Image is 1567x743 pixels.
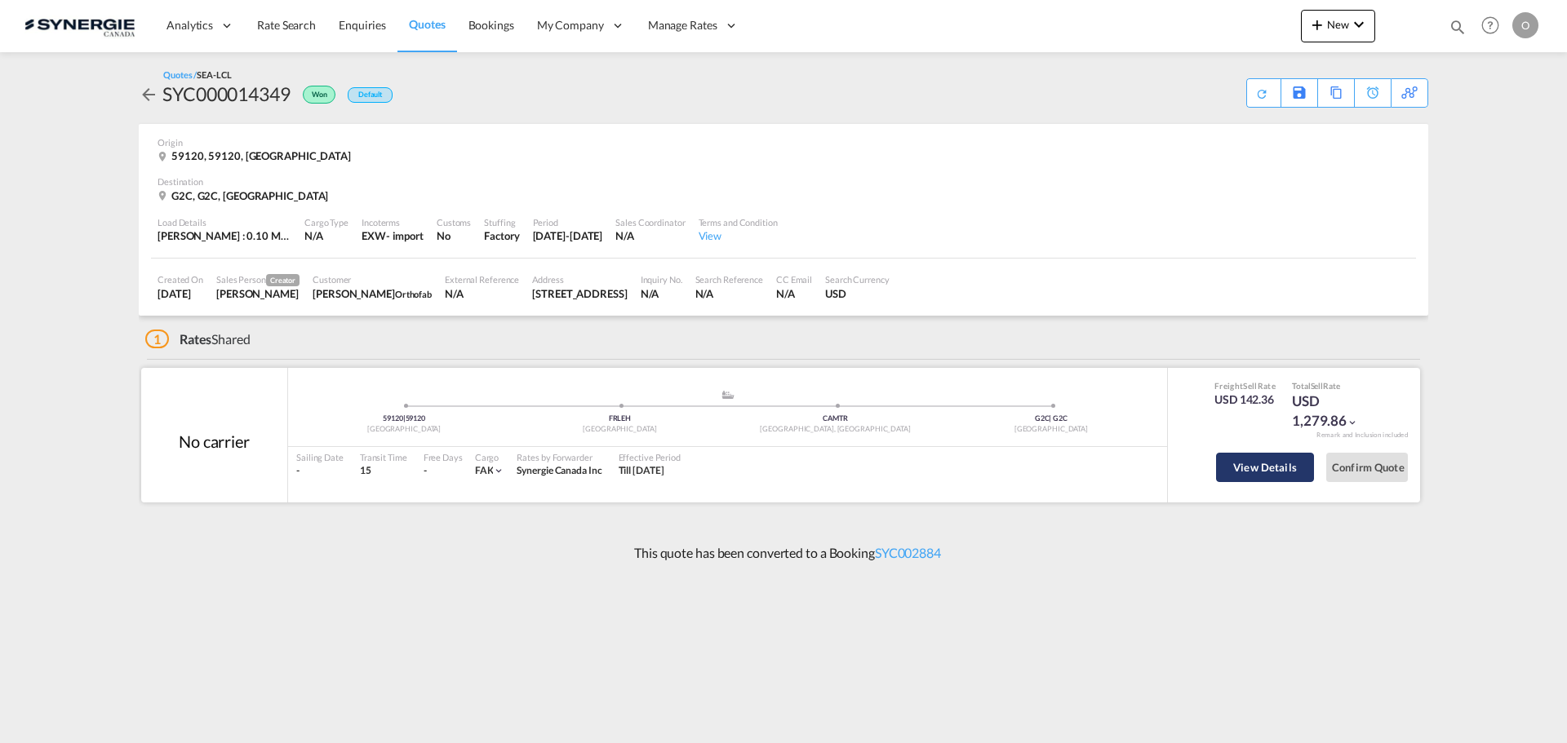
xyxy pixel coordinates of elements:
[166,17,213,33] span: Analytics
[179,430,250,453] div: No carrier
[517,464,601,478] div: Synergie Canada Inc
[437,228,471,243] div: No
[406,414,426,422] span: 59120
[216,286,300,301] div: Rosa Ho
[619,451,681,463] div: Effective Period
[648,17,717,33] span: Manage Rates
[313,273,432,285] div: Customer
[158,175,1409,188] div: Destination
[158,216,291,228] div: Load Details
[1053,414,1068,422] span: G2C
[619,464,664,478] div: Till 14 Sep 2025
[1347,417,1358,428] md-icon: icon-chevron-down
[312,90,331,105] span: Won
[615,216,685,228] div: Sales Coordinator
[512,424,727,435] div: [GEOGRAPHIC_DATA]
[162,81,291,107] div: SYC000014349
[1449,18,1467,36] md-icon: icon-magnify
[386,228,424,243] div: - import
[1476,11,1512,41] div: Help
[1304,431,1420,440] div: Remark and Inclusion included
[533,228,603,243] div: 14 Sep 2025
[1512,12,1538,38] div: O
[626,544,941,562] p: This quote has been converted to a Booking
[1311,381,1324,391] span: Sell
[619,464,664,476] span: Till [DATE]
[1307,15,1327,34] md-icon: icon-plus 400-fg
[163,69,232,81] div: Quotes /SEA-LCL
[158,188,332,203] div: G2C, G2C, Canada
[875,545,941,560] a: SYC002884
[1449,18,1467,42] div: icon-magnify
[266,274,300,286] span: Creator
[158,148,355,163] div: 59120, 59120, France
[1214,391,1276,408] div: USD 142.36
[1292,391,1374,431] div: USD 1,279.86
[296,424,512,435] div: [GEOGRAPHIC_DATA]
[537,17,604,33] span: My Company
[641,273,682,285] div: Inquiry No.
[615,228,685,243] div: N/A
[291,81,340,107] div: Won
[424,464,427,478] div: -
[517,464,601,476] span: Synergie Canada Inc
[517,451,601,463] div: Rates by Forwarder
[699,216,778,228] div: Terms and Condition
[1292,380,1374,391] div: Total Rate
[158,136,1409,148] div: Origin
[158,228,291,243] div: [PERSON_NAME] : 0.10 MT | Volumetric Wt : 1.50 CBM | Chargeable Wt : 1.50 W/M
[257,18,316,32] span: Rate Search
[145,329,169,348] span: 1
[409,17,445,31] span: Quotes
[695,286,763,301] div: N/A
[825,273,890,285] div: Search Currency
[943,424,1159,435] div: [GEOGRAPHIC_DATA]
[695,273,763,285] div: Search Reference
[641,286,682,301] div: N/A
[1255,79,1272,100] div: Quote PDF is not available at this time
[484,228,519,243] div: Factory Stuffing
[1301,10,1375,42] button: icon-plus 400-fgNewicon-chevron-down
[296,464,344,478] div: -
[139,85,158,104] md-icon: icon-arrow-left
[532,273,627,285] div: Address
[158,286,203,301] div: 27 Aug 2025
[145,330,251,348] div: Shared
[1255,87,1268,100] md-icon: icon-refresh
[216,273,300,286] div: Sales Person
[424,451,463,463] div: Free Days
[362,228,386,243] div: EXW
[1307,18,1369,31] span: New
[475,451,505,463] div: Cargo
[728,414,943,424] div: CAMTR
[304,216,348,228] div: Cargo Type
[728,424,943,435] div: [GEOGRAPHIC_DATA], [GEOGRAPHIC_DATA]
[24,7,135,44] img: 1f56c880d42311ef80fc7dca854c8e59.png
[1476,11,1504,39] span: Help
[1216,453,1314,482] button: View Details
[1326,453,1408,482] button: Confirm Quote
[313,286,432,301] div: Maurice Lecuyer
[825,286,890,301] div: USD
[180,331,212,347] span: Rates
[468,18,514,32] span: Bookings
[718,391,738,399] md-icon: assets/icons/custom/ship-fill.svg
[1214,380,1276,391] div: Freight Rate
[1349,15,1369,34] md-icon: icon-chevron-down
[445,273,519,285] div: External Reference
[1035,414,1052,422] span: G2C
[475,464,494,476] span: FAK
[776,273,812,285] div: CC Email
[383,414,405,422] span: 59120
[493,465,504,476] md-icon: icon-chevron-down
[339,18,386,32] span: Enquiries
[197,69,231,80] span: SEA-LCL
[512,414,727,424] div: FRLEH
[403,414,406,422] span: |
[395,289,432,299] span: Orthofab
[360,464,407,478] div: 15
[1243,381,1257,391] span: Sell
[533,216,603,228] div: Period
[304,228,348,243] div: N/A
